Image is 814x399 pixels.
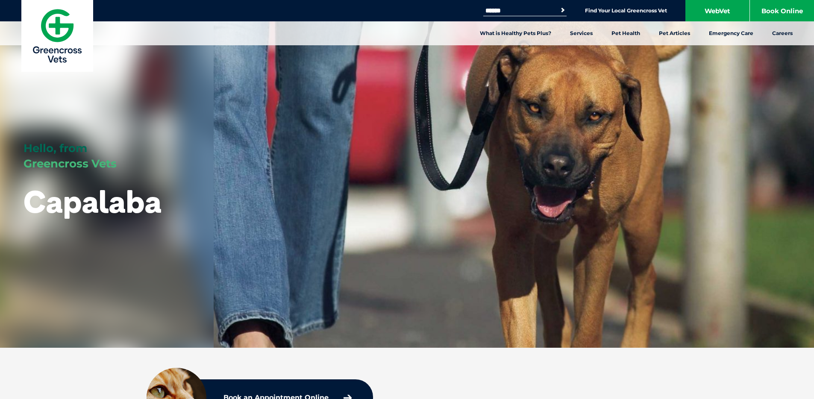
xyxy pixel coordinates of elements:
span: Greencross Vets [24,157,117,170]
a: Pet Health [602,21,649,45]
a: Find Your Local Greencross Vet [585,7,667,14]
h1: Capalaba [24,185,162,218]
a: Emergency Care [699,21,763,45]
a: What is Healthy Pets Plus? [470,21,561,45]
a: Services [561,21,602,45]
button: Search [558,6,567,15]
a: Careers [763,21,802,45]
span: Hello, from [24,141,87,155]
a: Pet Articles [649,21,699,45]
